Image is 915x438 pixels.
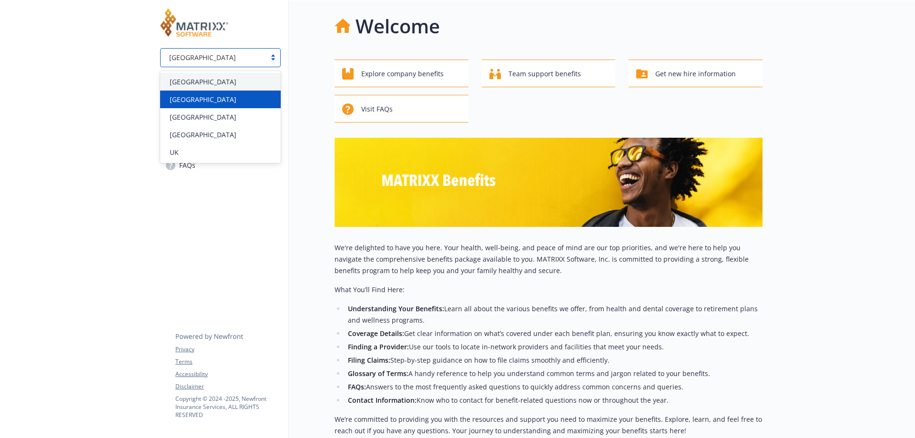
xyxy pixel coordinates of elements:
strong: FAQs: [348,382,366,391]
li: Learn all about the various benefits we offer, from health and dental coverage to retirement plan... [345,303,762,326]
p: We’re committed to providing you with the resources and support you need to maximize your benefit... [335,414,762,437]
li: A handy reference to help you understand common terms and jargon related to your benefits. [345,368,762,379]
p: Copyright © 2024 - 2025 , Newfront Insurance Services, ALL RIGHTS RESERVED [175,395,280,419]
a: Terms [175,357,280,366]
p: What You’ll Find Here: [335,284,762,295]
span: UK [170,147,179,157]
span: [GEOGRAPHIC_DATA] [170,112,236,122]
li: Know who to contact for benefit-related questions now or throughout the year. [345,395,762,406]
li: Use our tools to locate in-network providers and facilities that meet your needs. [345,341,762,353]
button: Visit FAQs [335,95,468,122]
span: FAQs [179,158,195,173]
strong: Understanding Your Benefits: [348,304,444,313]
a: FAQs [160,158,281,173]
span: Get new hire information [655,65,736,83]
button: Team support benefits [482,60,616,87]
strong: Filing Claims: [348,356,390,365]
h1: Welcome [356,12,440,41]
li: Get clear information on what’s covered under each benefit plan, ensuring you know exactly what t... [345,328,762,339]
span: [GEOGRAPHIC_DATA] [170,77,236,87]
a: Disclaimer [175,382,280,391]
a: Accessibility [175,370,280,378]
span: [GEOGRAPHIC_DATA] [165,52,261,62]
strong: Finding a Provider: [348,342,409,351]
button: Get new hire information [629,60,762,87]
span: [GEOGRAPHIC_DATA] [169,52,236,62]
li: Answers to the most frequently asked questions to quickly address common concerns and queries. [345,381,762,393]
strong: Coverage Details: [348,329,404,338]
strong: Glossary of Terms: [348,369,408,378]
span: Team support benefits [508,65,581,83]
span: Visit FAQs [361,100,393,118]
li: Step-by-step guidance on how to file claims smoothly and efficiently. [345,355,762,366]
button: Explore company benefits [335,60,468,87]
span: [GEOGRAPHIC_DATA] [170,130,236,140]
a: Privacy [175,345,280,354]
span: [GEOGRAPHIC_DATA] [170,94,236,104]
span: Explore company benefits [361,65,444,83]
img: overview page banner [335,138,762,227]
strong: Contact Information: [348,396,417,405]
p: We're delighted to have you here. Your health, well-being, and peace of mind are our top prioriti... [335,242,762,276]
